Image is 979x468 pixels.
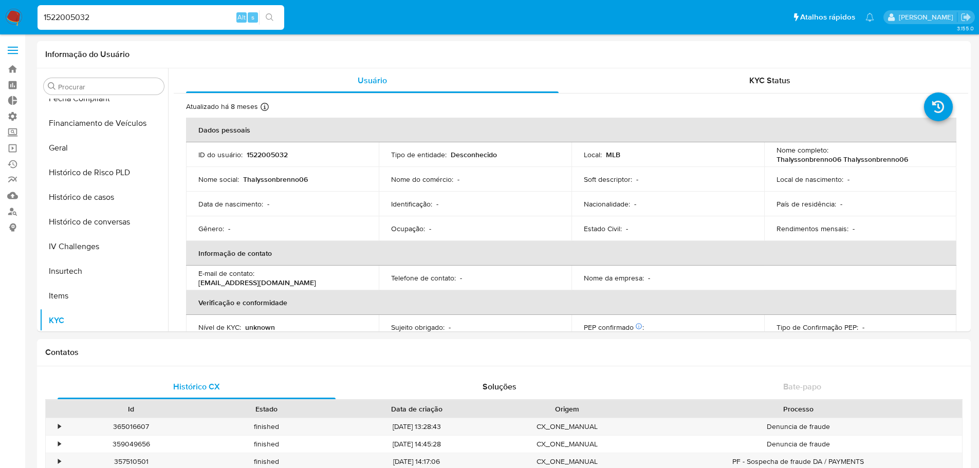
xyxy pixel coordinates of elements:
div: 365016607 [64,418,199,435]
button: KYC [40,308,168,333]
th: Dados pessoais [186,118,956,142]
p: - [847,175,849,184]
span: Soluções [483,381,516,392]
button: Insurtech [40,259,168,284]
button: Histórico de conversas [40,210,168,234]
p: - [648,273,650,283]
h1: Informação do Usuário [45,49,130,60]
button: Procurar [48,82,56,90]
p: - [457,175,459,184]
p: Nome da empresa : [584,273,644,283]
span: s [251,12,254,22]
p: País de residência : [777,199,836,209]
p: Sujeito obrigado : [391,323,445,332]
p: - [626,224,628,233]
p: - [449,323,451,332]
p: - [267,199,269,209]
div: Denuncia de fraude [635,418,962,435]
p: - [634,199,636,209]
div: Origem [507,404,627,414]
p: Atualizado há 8 meses [186,102,258,111]
a: Sair [960,12,971,23]
div: Id [71,404,192,414]
button: search-icon [259,10,280,25]
span: Bate-papo [783,381,821,392]
p: Nível de KYC : [198,323,241,332]
p: 1522005032 [247,150,288,159]
p: - [853,224,855,233]
div: [DATE] 13:28:43 [334,418,500,435]
div: finished [199,436,334,453]
a: Notificações [865,13,874,22]
button: IV Challenges [40,234,168,259]
p: - [636,175,638,184]
p: Tipo de Confirmação PEP : [777,323,858,332]
p: Thalyssonbrenno06 [243,175,308,184]
p: Gênero : [198,224,224,233]
div: finished [199,418,334,435]
p: Soft descriptor : [584,175,632,184]
p: Ocupação : [391,224,425,233]
p: Estado Civil : [584,224,622,233]
div: • [58,457,61,466]
p: Telefone de contato : [391,273,456,283]
p: Local : [584,150,602,159]
span: KYC Status [749,74,790,86]
button: Histórico de Risco PLD [40,160,168,185]
p: - [460,273,462,283]
p: Nome completo : [777,145,828,155]
div: CX_ONE_MANUAL [500,436,635,453]
span: Atalhos rápidos [800,12,855,23]
p: - [429,224,431,233]
div: • [58,439,61,449]
p: Local de nascimento : [777,175,843,184]
span: Histórico CX [173,381,220,392]
p: Nacionalidade : [584,199,630,209]
div: • [58,422,61,432]
p: E-mail de contato : [198,269,254,278]
div: Denuncia de fraude [635,436,962,453]
p: - [436,199,438,209]
button: Items [40,284,168,308]
p: - [228,224,230,233]
input: Pesquise usuários ou casos... [38,11,284,24]
p: Tipo de entidade : [391,150,447,159]
p: edgar.zuliani@mercadolivre.com [899,12,957,22]
div: Processo [642,404,955,414]
h1: Contatos [45,347,963,358]
p: unknown [245,323,275,332]
p: Desconhecido [451,150,497,159]
p: [EMAIL_ADDRESS][DOMAIN_NAME] [198,278,316,287]
p: PEP confirmado : [584,323,644,332]
p: Identificação : [391,199,432,209]
button: Histórico de casos [40,185,168,210]
p: Thalyssonbrenno06 Thalyssonbrenno06 [777,155,908,164]
p: - [862,323,864,332]
span: Alt [237,12,246,22]
p: Rendimentos mensais : [777,224,848,233]
p: Nome do comércio : [391,175,453,184]
button: Fecha Compliant [40,86,168,111]
div: 359049656 [64,436,199,453]
p: Data de nascimento : [198,199,263,209]
div: CX_ONE_MANUAL [500,418,635,435]
span: Usuário [358,74,387,86]
th: Informação de contato [186,241,956,266]
th: Verificação e conformidade [186,290,956,315]
p: - [840,199,842,209]
p: ID do usuário : [198,150,243,159]
button: Geral [40,136,168,160]
p: MLB [606,150,620,159]
div: Estado [206,404,327,414]
div: [DATE] 14:45:28 [334,436,500,453]
button: Financiamento de Veículos [40,111,168,136]
p: Nome social : [198,175,239,184]
input: Procurar [58,82,160,91]
div: Data de criação [341,404,492,414]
